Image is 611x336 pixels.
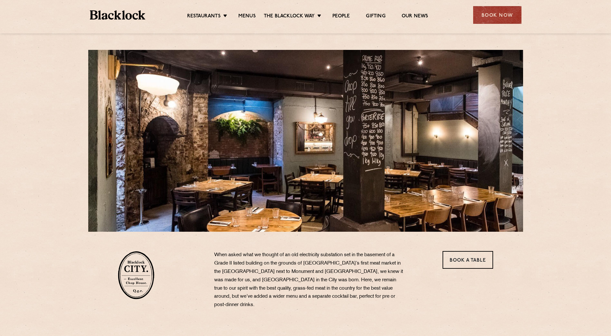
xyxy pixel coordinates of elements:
img: BL_Textured_Logo-footer-cropped.svg [90,10,146,20]
div: Book Now [473,6,521,24]
a: The Blacklock Way [264,13,315,20]
a: Our News [402,13,428,20]
a: Book a Table [443,251,493,269]
a: Restaurants [187,13,221,20]
p: When asked what we thought of an old electricity substation set in the basement of a Grade II lis... [214,251,404,309]
a: Menus [238,13,256,20]
a: Gifting [366,13,385,20]
a: People [332,13,350,20]
img: City-stamp-default.svg [118,251,154,299]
